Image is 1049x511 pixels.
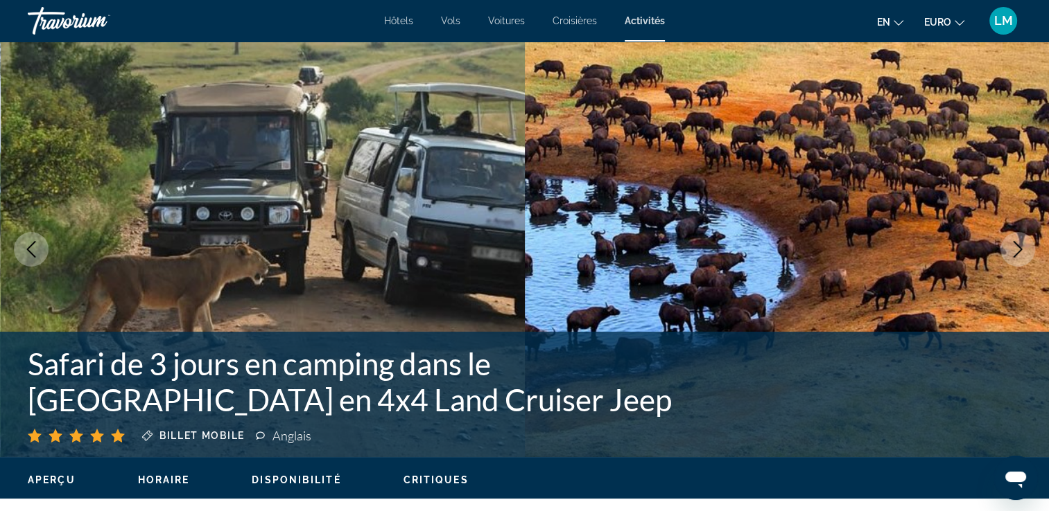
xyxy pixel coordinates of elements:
[877,12,903,32] button: Changer la langue
[138,474,190,486] button: Horaire
[404,474,469,485] span: Critiques
[404,474,469,486] button: Critiques
[625,15,665,26] a: Activités
[252,474,340,486] button: Disponibilité
[384,15,413,26] a: Hôtels
[877,17,890,28] span: en
[994,456,1038,500] iframe: Bouton de lancement de la fenêtre de messagerie
[252,474,340,485] span: Disponibilité
[924,17,951,28] span: EURO
[28,3,166,39] a: Travorium
[994,14,1013,28] span: LM
[1000,232,1035,267] button: Image suivante
[28,346,799,418] h1: Safari de 3 jours en camping dans le [GEOGRAPHIC_DATA] en 4x4 Land Cruiser Jeep
[138,474,190,485] span: Horaire
[14,232,49,267] button: Image précédente
[553,15,597,26] a: Croisières
[272,428,311,443] font: Anglais
[441,15,460,26] a: Vols
[28,474,76,486] button: Aperçu
[28,474,76,485] span: Aperçu
[159,430,245,441] span: Billet mobile
[985,6,1021,35] button: Menu utilisateur
[924,12,964,32] button: Changer de devise
[488,15,525,26] a: Voitures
